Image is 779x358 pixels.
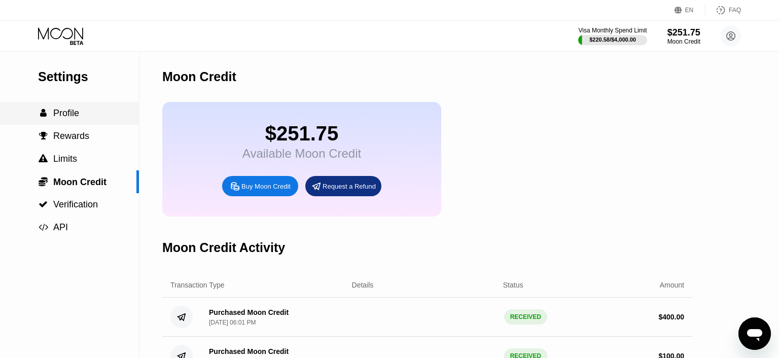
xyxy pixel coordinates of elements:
span:  [39,200,48,209]
div:  [38,200,48,209]
div: Visa Monthly Spend Limit$220.58/$4,000.00 [578,27,647,45]
div:  [38,131,48,140]
div: Purchased Moon Credit [209,347,289,355]
div: $220.58 / $4,000.00 [589,37,636,43]
div: Request a Refund [323,182,376,191]
div: EN [675,5,705,15]
div: Buy Moon Credit [222,176,298,196]
span: Limits [53,154,77,164]
div: Available Moon Credit [242,147,361,161]
div: Transaction Type [170,281,225,289]
span: Verification [53,199,98,209]
div: Buy Moon Credit [241,182,291,191]
div: $251.75 [242,122,361,145]
span:  [39,223,48,232]
div: Settings [38,69,139,84]
span: Moon Credit [53,177,107,187]
div: EN [685,7,694,14]
div: Moon Credit [667,38,700,45]
div: $251.75Moon Credit [667,27,700,45]
span: API [53,222,68,232]
div: $251.75 [667,27,700,38]
div: Purchased Moon Credit [209,308,289,316]
span:  [39,131,48,140]
div: RECEIVED [504,309,547,325]
div: Amount [660,281,684,289]
div: FAQ [729,7,741,14]
div:  [38,223,48,232]
div: Moon Credit [162,69,236,84]
div: Request a Refund [305,176,381,196]
span: Profile [53,108,79,118]
iframe: Button to launch messaging window [738,317,771,350]
div: Status [503,281,523,289]
div: Details [352,281,374,289]
div:  [38,154,48,163]
div:  [38,176,48,187]
div: Moon Credit Activity [162,240,285,255]
div: Visa Monthly Spend Limit [578,27,647,34]
span:  [39,154,48,163]
div: FAQ [705,5,741,15]
span: Rewards [53,131,89,141]
div: $ 400.00 [658,313,684,321]
div:  [38,109,48,118]
span:  [39,176,48,187]
div: [DATE] 06:01 PM [209,319,256,326]
span:  [40,109,47,118]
